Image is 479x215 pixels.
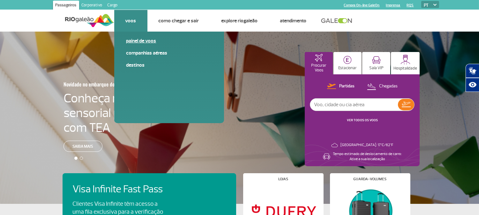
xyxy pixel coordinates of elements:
p: Procurar Voos [308,63,330,73]
a: Painel de voos [126,37,212,44]
h4: Guarda-volumes [354,177,387,181]
button: Procurar Voos [305,52,333,74]
img: vipRoom.svg [372,56,381,64]
a: Atendimento [280,18,307,24]
h4: Visa Infinite Fast Pass [73,183,174,195]
img: airplaneHomeActive.svg [315,54,323,62]
button: Hospitalidade [391,52,420,74]
a: Passageiros [53,1,79,11]
a: Explore RIOgaleão [221,18,258,24]
button: Partidas [325,82,356,91]
p: Hospitalidade [393,66,417,71]
a: Voos [125,18,136,24]
p: Tempo estimado de deslocamento de carro: Ative a sua localização [333,152,402,162]
a: Corporativo [79,1,105,11]
p: Chegadas [379,83,398,89]
p: Partidas [339,83,355,89]
p: Sala VIP [369,66,384,70]
h3: Novidade no embarque doméstico [64,78,170,91]
a: Companhias Aéreas [126,49,212,56]
div: Plugin de acessibilidade da Hand Talk. [466,64,479,92]
input: Voo, cidade ou cia aérea [310,99,398,111]
img: hospitality.svg [400,55,410,64]
a: Cargo [105,1,120,11]
a: RQS [407,3,414,7]
button: VER TODOS OS VOOS [345,118,380,123]
h4: Lojas [278,177,288,181]
a: Destinos [126,62,212,69]
button: Sala VIP [362,52,390,74]
button: Estacionar [333,52,362,74]
a: Como chegar e sair [159,18,199,24]
button: Abrir tradutor de língua de sinais. [466,64,479,78]
p: Estacionar [338,66,357,70]
a: Saiba mais [64,141,102,152]
h4: Conheça nossa sala sensorial para passageiros com TEA [64,91,201,135]
button: Abrir recursos assistivos. [466,78,479,92]
img: carParkingHome.svg [343,56,352,64]
p: [GEOGRAPHIC_DATA]: 17°C/62°F [341,143,393,148]
a: Imprensa [386,3,400,7]
a: Compra On-line GaleOn [344,3,380,7]
a: VER TODOS OS VOOS [347,118,378,122]
button: Chegadas [365,82,400,91]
